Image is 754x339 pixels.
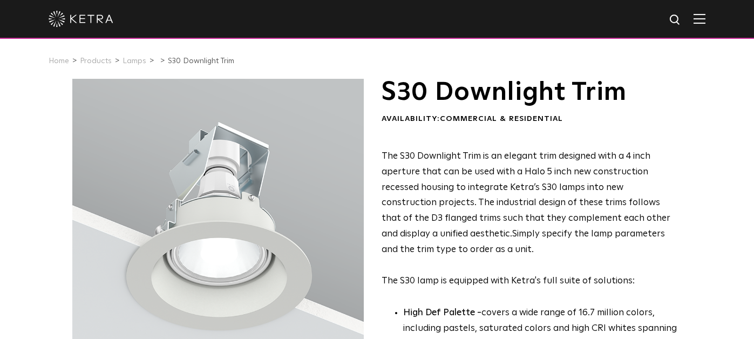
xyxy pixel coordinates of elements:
[382,149,679,289] p: The S30 lamp is equipped with Ketra's full suite of solutions:
[440,115,563,123] span: Commercial & Residential
[80,57,112,65] a: Products
[382,152,670,239] span: The S30 Downlight Trim is an elegant trim designed with a 4 inch aperture that can be used with a...
[168,57,234,65] a: S30 Downlight Trim
[403,308,481,317] strong: High Def Palette -
[382,229,665,254] span: Simply specify the lamp parameters and the trim type to order as a unit.​
[123,57,146,65] a: Lamps
[49,11,113,27] img: ketra-logo-2019-white
[669,13,682,27] img: search icon
[694,13,705,24] img: Hamburger%20Nav.svg
[382,79,679,106] h1: S30 Downlight Trim
[49,57,69,65] a: Home
[382,114,679,125] div: Availability:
